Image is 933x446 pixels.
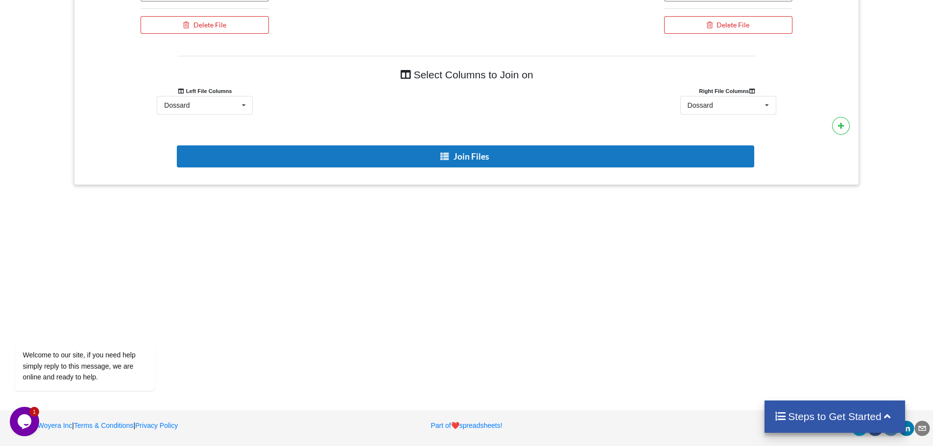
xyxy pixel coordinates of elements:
a: 2025Woyera Inc [11,422,72,429]
button: Delete File [141,16,269,34]
iframe: chat widget [10,286,186,402]
a: Privacy Policy [135,422,178,429]
h4: Steps to Get Started [774,410,895,423]
p: | | [11,421,306,430]
a: Terms & Conditions [74,422,133,429]
b: Left File Columns [178,88,232,94]
h4: Select Columns to Join on [178,64,755,86]
button: Delete File [664,16,792,34]
div: Dossard [164,102,190,109]
div: Dossard [688,102,713,109]
iframe: chat widget [10,407,41,436]
button: Join Files [177,145,754,167]
span: heart [451,422,459,429]
div: linkedin [899,421,914,436]
b: Right File Columns [699,88,757,94]
a: Part ofheartspreadsheets! [431,422,502,429]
